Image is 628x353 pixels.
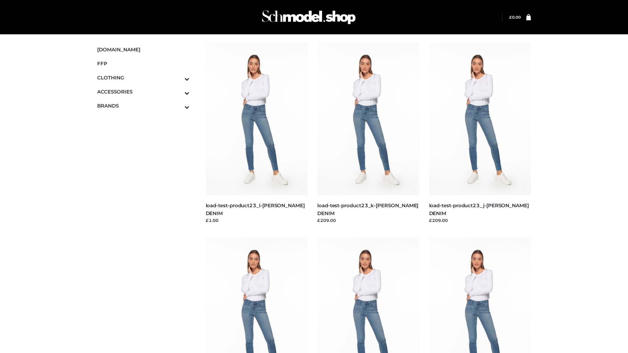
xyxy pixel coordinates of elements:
a: £0.00 [509,15,521,20]
a: FFP [97,57,189,71]
div: £209.00 [317,217,419,224]
span: FFP [97,60,189,67]
button: Toggle Submenu [166,71,189,85]
a: load-test-product23_j-[PERSON_NAME] DENIM [429,202,529,216]
a: load-test-product23_l-[PERSON_NAME] DENIM [206,202,305,216]
button: Toggle Submenu [166,99,189,113]
div: £209.00 [429,217,531,224]
a: ACCESSORIESToggle Submenu [97,85,189,99]
a: [DOMAIN_NAME] [97,42,189,57]
div: £1.00 [206,217,308,224]
a: load-test-product23_k-[PERSON_NAME] DENIM [317,202,418,216]
span: CLOTHING [97,74,189,81]
span: £ [509,15,512,20]
span: BRANDS [97,102,189,109]
a: BRANDSToggle Submenu [97,99,189,113]
button: Toggle Submenu [166,85,189,99]
span: ACCESSORIES [97,88,189,95]
bdi: 0.00 [509,15,521,20]
span: [DOMAIN_NAME] [97,46,189,53]
img: Schmodel Admin 964 [260,4,358,30]
a: CLOTHINGToggle Submenu [97,71,189,85]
